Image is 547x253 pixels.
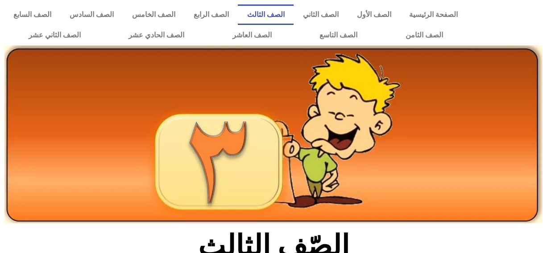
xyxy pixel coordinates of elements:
a: الصف الثاني [294,4,348,25]
a: الصف الثالث [238,4,294,25]
a: الصف الثامن [381,25,467,45]
a: الصف السابع [4,4,61,25]
a: الصف الخامس [123,4,185,25]
a: الصف العاشر [208,25,296,45]
a: الصف الرابع [185,4,238,25]
a: الصف الحادي عشر [105,25,209,45]
a: الصفحة الرئيسية [400,4,467,25]
a: الصف السادس [61,4,123,25]
a: الصف الأول [348,4,400,25]
a: الصف الثاني عشر [4,25,105,45]
a: الصف التاسع [296,25,382,45]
